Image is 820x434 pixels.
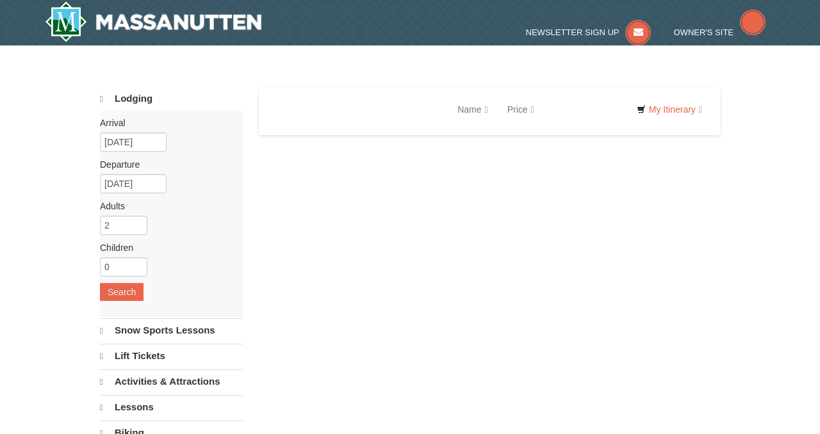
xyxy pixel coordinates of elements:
[45,1,261,42] a: Massanutten Resort
[45,1,261,42] img: Massanutten Resort Logo
[628,100,710,119] a: My Itinerary
[498,97,544,122] a: Price
[100,318,243,342] a: Snow Sports Lessons
[100,369,243,394] a: Activities & Attractions
[100,200,233,213] label: Adults
[526,28,652,37] a: Newsletter Sign Up
[674,28,766,37] a: Owner's Site
[100,87,243,111] a: Lodging
[100,395,243,419] a: Lessons
[674,28,734,37] span: Owner's Site
[100,158,233,171] label: Departure
[100,344,243,368] a: Lift Tickets
[100,117,233,129] label: Arrival
[100,283,143,301] button: Search
[100,241,233,254] label: Children
[526,28,619,37] span: Newsletter Sign Up
[448,97,497,122] a: Name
